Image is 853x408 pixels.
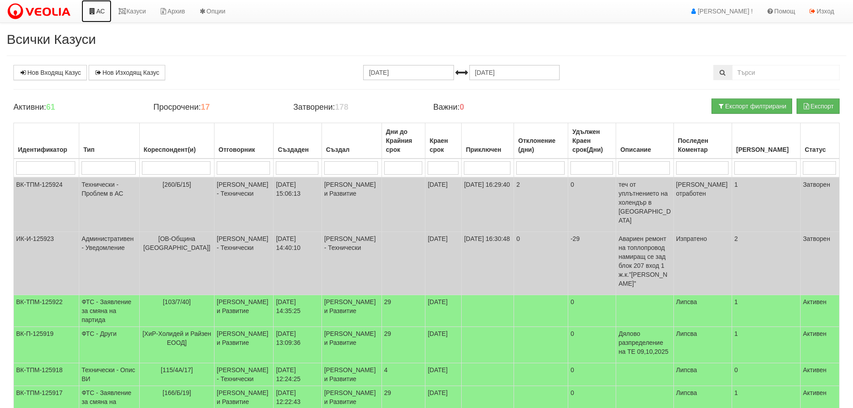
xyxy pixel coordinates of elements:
[732,363,800,386] td: 0
[384,125,423,156] div: Дни до Крайния срок
[568,295,616,327] td: 0
[568,123,616,159] th: Удължен Краен срок(Дни): No sort applied, activate to apply an ascending sort
[276,143,319,156] div: Създаден
[214,295,274,327] td: [PERSON_NAME] и Развитие
[89,65,165,80] a: Нов Изходящ Казус
[425,177,462,232] td: [DATE]
[14,232,79,295] td: ИК-И-125923
[464,143,511,156] div: Приключен
[163,181,191,188] span: [260/Б/15]
[618,143,671,156] div: Описание
[81,143,137,156] div: Тип
[153,103,279,112] h4: Просрочени:
[732,65,840,80] input: Търсене по Идентификатор, Бл/Вх/Ап, Тип, Описание, Моб. Номер, Имейл, Файл, Коментар,
[618,329,671,356] p: Дялово разпределение на ТЕ 09,10,2025
[321,327,381,363] td: [PERSON_NAME] и Развитие
[462,123,514,159] th: Приключен: No sort applied, activate to apply an ascending sort
[428,134,459,156] div: Краен срок
[732,327,800,363] td: 1
[201,103,210,112] b: 17
[214,232,274,295] td: [PERSON_NAME] - Технически
[79,177,139,232] td: Технически - Проблем в АС
[732,232,800,295] td: 2
[568,327,616,363] td: 0
[801,295,840,327] td: Активен
[384,298,391,305] span: 29
[384,366,388,374] span: 4
[516,134,566,156] div: Отклонение (дни)
[14,177,79,232] td: ВК-ТПМ-125924
[381,123,425,159] th: Дни до Крайния срок: No sort applied, activate to apply an ascending sort
[161,366,193,374] span: [115/4А/17]
[14,363,79,386] td: ВК-ТПМ-125918
[139,123,214,159] th: Кореспондент(и): No sort applied, activate to apply an ascending sort
[462,232,514,295] td: [DATE] 16:30:48
[384,389,391,396] span: 29
[803,143,837,156] div: Статус
[676,134,729,156] div: Последен Коментар
[46,103,55,112] b: 61
[676,181,728,197] span: [PERSON_NAME] отработен
[734,143,798,156] div: [PERSON_NAME]
[7,32,846,47] h2: Всички Казуси
[801,232,840,295] td: Затворен
[7,2,75,21] img: VeoliaLogo.png
[321,232,381,295] td: [PERSON_NAME] - Технически
[462,177,514,232] td: [DATE] 16:29:40
[433,103,559,112] h4: Важни:
[618,180,671,225] p: теч от уплътнението на холендър в [GEOGRAPHIC_DATA]
[142,143,212,156] div: Кореспондент(и)
[79,327,139,363] td: ФТС - Други
[797,99,840,114] button: Експорт
[712,99,792,114] button: Експорт филтрирани
[425,327,462,363] td: [DATE]
[460,103,464,112] b: 0
[142,330,211,346] span: [ХиР-Холидей и Райзен ЕООД]
[425,123,462,159] th: Краен срок: No sort applied, activate to apply an ascending sort
[321,295,381,327] td: [PERSON_NAME] и Развитие
[384,330,391,337] span: 29
[14,327,79,363] td: ВК-П-125919
[13,103,140,112] h4: Активни:
[568,363,616,386] td: 0
[214,177,274,232] td: [PERSON_NAME] - Технически
[274,363,321,386] td: [DATE] 12:24:25
[79,232,139,295] td: Административен - Уведомление
[732,177,800,232] td: 1
[801,177,840,232] td: Затворен
[801,123,840,159] th: Статус: No sort applied, activate to apply an ascending sort
[163,389,191,396] span: [166/Б/19]
[616,123,673,159] th: Описание: No sort applied, activate to apply an ascending sort
[79,295,139,327] td: ФТС - Заявление за смяна на партида
[321,363,381,386] td: [PERSON_NAME] и Развитие
[570,125,613,156] div: Удължен Краен срок(Дни)
[673,123,732,159] th: Последен Коментар: No sort applied, activate to apply an ascending sort
[425,232,462,295] td: [DATE]
[274,123,321,159] th: Създаден: No sort applied, activate to apply an ascending sort
[321,177,381,232] td: [PERSON_NAME] и Развитие
[14,123,79,159] th: Идентификатор: No sort applied, activate to apply an ascending sort
[214,327,274,363] td: [PERSON_NAME] и Развитие
[676,389,697,396] span: Липсва
[514,232,568,295] td: 0
[568,232,616,295] td: -29
[324,143,379,156] div: Създал
[676,330,697,337] span: Липсва
[676,298,697,305] span: Липсва
[274,295,321,327] td: [DATE] 14:35:25
[801,363,840,386] td: Активен
[514,177,568,232] td: 2
[143,235,210,251] span: [ОВ-Община [GEOGRAPHIC_DATA]]
[274,327,321,363] td: [DATE] 13:09:36
[214,363,274,386] td: [PERSON_NAME] - Технически
[568,177,616,232] td: 0
[801,327,840,363] td: Активен
[214,123,274,159] th: Отговорник: No sort applied, activate to apply an ascending sort
[14,295,79,327] td: ВК-ТПМ-125922
[79,123,139,159] th: Тип: No sort applied, activate to apply an ascending sort
[618,234,671,288] p: Авариен ремонт на топлопровод намиращ се зад блок 207 вход 1 ж.к.”[PERSON_NAME]”
[425,363,462,386] td: [DATE]
[163,298,191,305] span: [103/7/40]
[676,366,697,374] span: Липсва
[217,143,271,156] div: Отговорник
